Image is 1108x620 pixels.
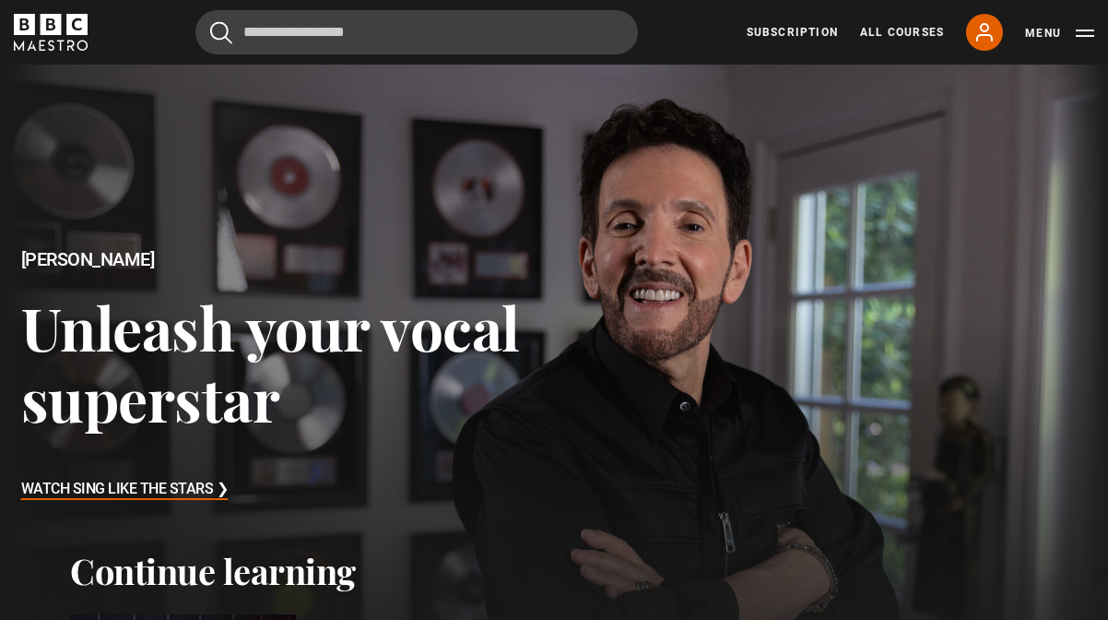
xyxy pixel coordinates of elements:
button: Submit the search query [210,21,232,44]
a: Subscription [747,24,838,41]
h2: Continue learning [70,550,1038,592]
h3: Unleash your vocal superstar [21,292,555,435]
svg: BBC Maestro [14,14,88,51]
a: All Courses [860,24,944,41]
h3: Watch Sing Like the Stars ❯ [21,476,229,504]
input: Search [195,10,638,54]
h2: [PERSON_NAME] [21,249,555,270]
button: Toggle navigation [1025,24,1094,42]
